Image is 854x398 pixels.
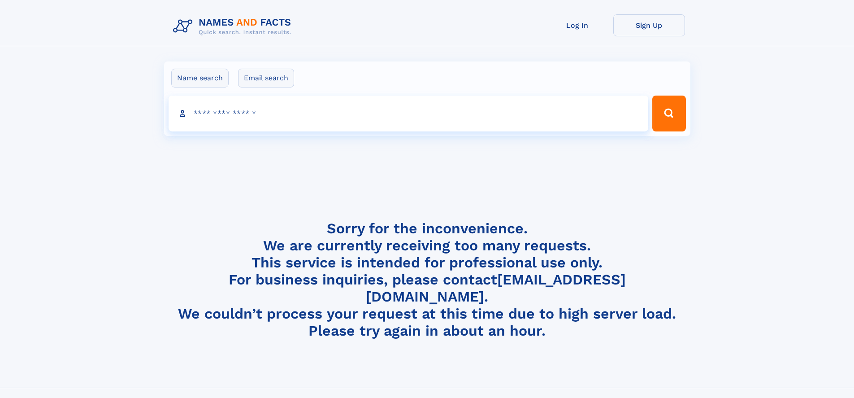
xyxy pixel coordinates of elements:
[171,69,229,87] label: Name search
[169,96,649,131] input: search input
[542,14,613,36] a: Log In
[613,14,685,36] a: Sign Up
[366,271,626,305] a: [EMAIL_ADDRESS][DOMAIN_NAME]
[652,96,685,131] button: Search Button
[238,69,294,87] label: Email search
[169,220,685,340] h4: Sorry for the inconvenience. We are currently receiving too many requests. This service is intend...
[169,14,299,39] img: Logo Names and Facts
